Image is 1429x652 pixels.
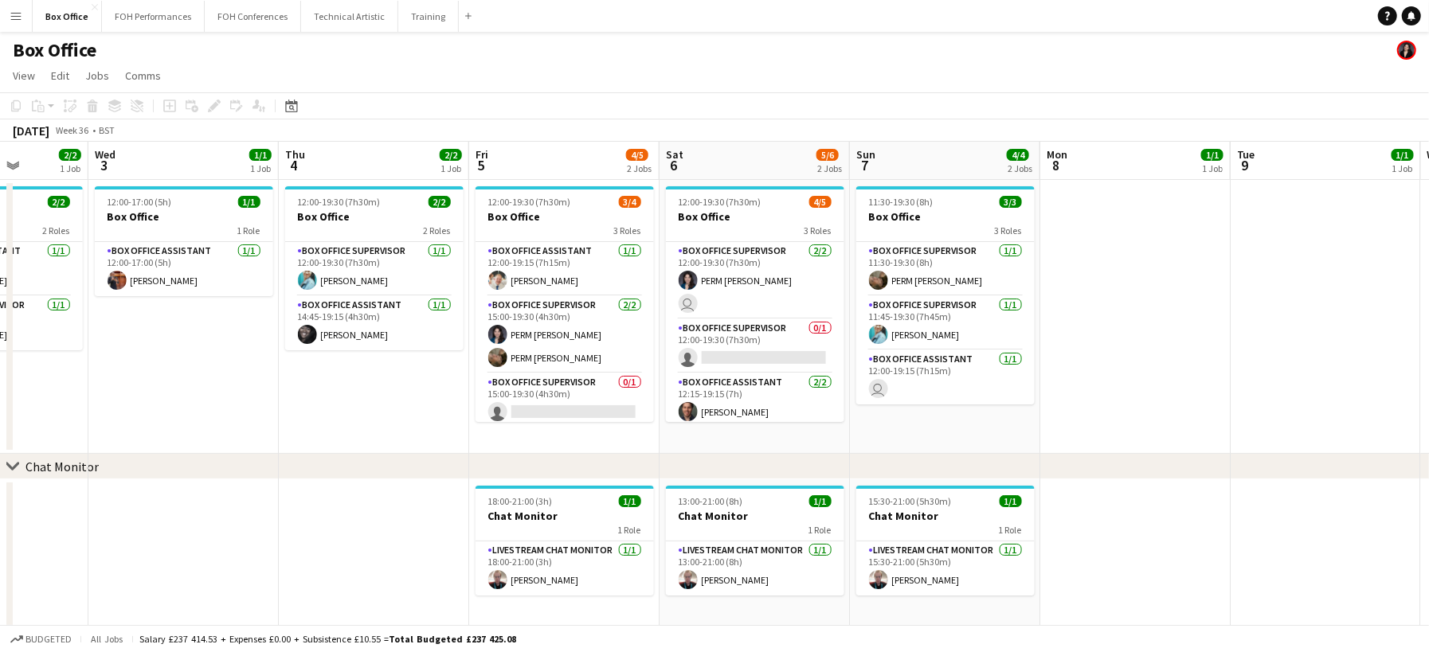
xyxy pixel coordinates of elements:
span: Total Budgeted £237 425.08 [389,633,516,645]
h1: Box Office [13,38,96,62]
button: Box Office [33,1,102,32]
span: Comms [125,68,161,83]
a: View [6,65,41,86]
span: Budgeted [25,634,72,645]
a: Edit [45,65,76,86]
button: FOH Conferences [205,1,301,32]
button: Budgeted [8,631,74,648]
app-user-avatar: Lexi Clare [1397,41,1416,60]
button: Training [398,1,459,32]
a: Jobs [79,65,115,86]
a: Comms [119,65,167,86]
span: View [13,68,35,83]
button: Technical Artistic [301,1,398,32]
div: Chat Monitor [25,459,99,474]
button: FOH Performances [102,1,205,32]
span: Jobs [85,68,109,83]
span: Edit [51,68,69,83]
span: All jobs [88,633,126,645]
div: Salary £237 414.53 + Expenses £0.00 + Subsistence £10.55 = [139,633,516,645]
div: BST [99,124,115,136]
div: [DATE] [13,123,49,139]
